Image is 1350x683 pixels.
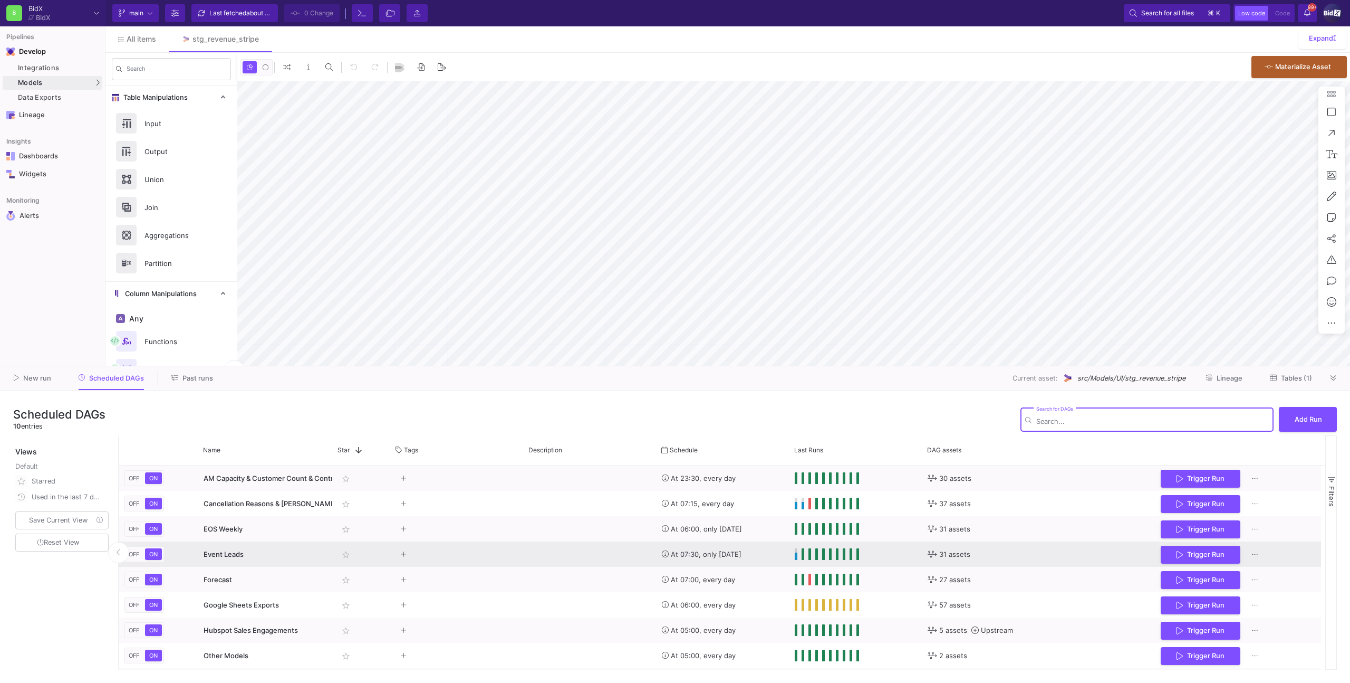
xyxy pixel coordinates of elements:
[939,643,967,668] span: 2 assets
[66,370,157,386] button: Scheduled DAGs
[145,650,162,661] button: ON
[204,474,383,482] span: AM Capacity & Customer Count & Contract Information
[1298,4,1317,22] button: 99+
[404,446,418,454] span: Tags
[105,109,237,281] div: Table Manipulations
[105,327,237,355] button: Functions
[1208,7,1214,20] span: ⌘
[1216,7,1220,20] span: k
[209,5,273,21] div: Last fetched
[13,489,111,505] button: Used in the last 7 days
[662,618,783,643] div: At 05:00, every day
[204,575,232,584] span: Forecast
[1204,7,1224,20] button: ⌘k
[119,93,188,102] span: Table Manipulations
[112,4,159,22] button: main
[6,170,15,178] img: Navigation icon
[1161,596,1240,615] button: Trigger Run
[662,593,783,618] div: At 06:00, every day
[32,489,102,505] div: Used in the last 7 days
[147,551,160,558] span: ON
[662,517,783,542] div: At 06:00, only [DATE]
[138,116,211,131] div: Input
[145,624,162,636] button: ON
[105,221,237,249] button: Aggregations
[105,193,237,221] button: Join
[105,165,237,193] button: Union
[127,650,141,661] button: OFF
[6,211,15,221] img: Navigation icon
[18,79,43,87] span: Models
[1281,374,1312,382] span: Tables (1)
[127,472,141,484] button: OFF
[36,14,51,21] div: BidX
[191,4,278,22] button: Last fetchedabout 5 hours ago
[145,472,162,484] button: ON
[192,35,259,43] div: stg_revenue_stripe
[662,643,783,668] div: At 05:00, every day
[1187,652,1224,660] span: Trigger Run
[147,475,160,482] span: ON
[127,652,141,659] span: OFF
[89,374,144,382] span: Scheduled DAGs
[1161,571,1240,590] button: Trigger Run
[1161,622,1240,640] button: Trigger Run
[1187,627,1224,634] span: Trigger Run
[147,576,160,583] span: ON
[145,523,162,535] button: ON
[147,500,160,507] span: ON
[138,144,211,159] div: Output
[119,466,1321,491] div: Press SPACE to select this row.
[121,290,197,298] span: Column Manipulations
[1187,475,1224,482] span: Trigger Run
[340,650,352,662] mat-icon: star_border
[20,211,88,221] div: Alerts
[127,551,141,558] span: OFF
[1161,470,1240,488] button: Trigger Run
[204,550,244,558] span: Event Leads
[13,407,105,421] h3: Scheduled DAGs
[1077,373,1185,383] span: src/Models/UI/stg_revenue_stripe
[670,446,698,454] span: Schedule
[15,534,109,552] button: Reset View
[3,91,102,105] a: Data Exports
[1161,546,1240,564] button: Trigger Run
[246,9,299,17] span: about 5 hours ago
[1238,10,1265,17] span: Low code
[19,170,88,178] div: Widgets
[105,86,237,109] mat-expansion-panel-header: Table Manipulations
[145,548,162,560] button: ON
[1161,520,1240,539] button: Trigger Run
[1141,5,1194,21] span: Search for all files
[28,5,51,12] div: BidX
[1257,370,1325,386] button: Tables (1)
[127,500,141,507] span: OFF
[340,548,352,561] mat-icon: star_border
[204,525,243,533] span: EOS Weekly
[127,35,156,43] span: All items
[18,93,100,102] div: Data Exports
[1251,56,1347,78] button: Materialize Asset
[6,5,22,21] div: B
[19,111,88,119] div: Lineage
[939,567,971,592] span: 27 assets
[127,315,143,323] span: Any
[939,466,971,491] span: 30 assets
[138,362,211,377] div: Case
[127,601,141,609] span: OFF
[105,282,237,306] mat-expansion-panel-header: Column Manipulations
[127,475,141,482] span: OFF
[13,473,111,489] button: Starred
[105,109,237,137] button: Input
[181,35,190,44] img: Tab icon
[3,43,102,60] mat-expansion-panel-header: Navigation iconDevelop
[138,334,211,349] div: Functions
[105,355,237,383] button: Case
[1036,418,1269,425] input: Search...
[15,461,111,473] div: Default
[1,370,64,386] button: New run
[204,651,248,660] span: Other Models
[6,152,15,160] img: Navigation icon
[119,592,1321,618] div: Press SPACE to select this row.
[203,446,220,454] span: Name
